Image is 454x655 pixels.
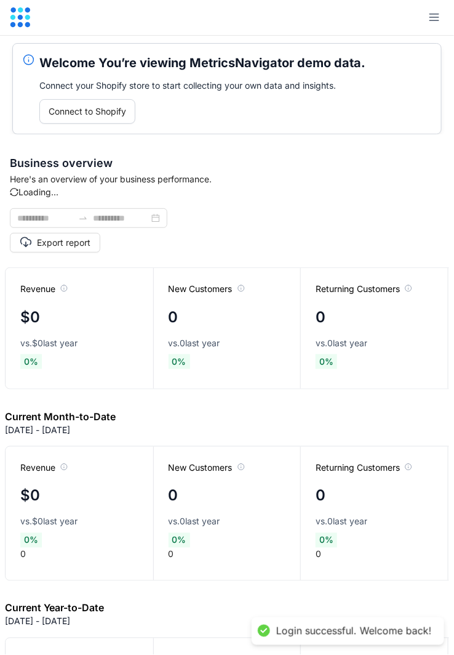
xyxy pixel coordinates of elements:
div: Loading... [10,185,58,198]
span: swap-right [78,213,88,223]
h4: $0 [20,485,40,507]
span: Revenue [20,283,68,295]
div: Login successful. Welcome back! [276,625,432,638]
span: sync [10,188,18,197]
button: Export report [10,233,100,253]
h4: 0 [316,485,325,507]
span: Connect to Shopify [49,105,126,118]
span: 0 % [316,533,337,548]
span: vs. 0 last year [316,516,367,528]
span: Here's an overview of your business performance. [10,173,212,185]
span: Returning Customers [316,283,412,295]
span: Business overview [10,154,212,173]
div: 0 [300,447,448,580]
span: vs. 0 last year [169,516,220,528]
span: Revenue [20,462,68,474]
h6: Current Year-to-Date [5,601,104,616]
span: Export report [37,236,90,250]
span: 0 % [316,354,337,369]
span: 0 % [20,533,42,548]
h4: 0 [169,485,178,507]
span: vs. $0 last year [20,337,78,349]
h5: Welcome You’re viewing MetricsNavigator demo data. [39,54,365,72]
h6: Current Month-to-Date [5,409,116,424]
span: vs. 0 last year [316,337,367,349]
button: Connect to Shopify [39,99,135,124]
h4: $0 [20,306,40,328]
span: 0 % [169,533,190,548]
span: New Customers [169,462,245,474]
p: [DATE] - [DATE] [5,616,70,628]
div: 0 [153,447,301,580]
span: vs. $0 last year [20,516,78,528]
span: New Customers [169,283,245,295]
h4: 0 [316,306,325,328]
span: 0 % [20,354,42,369]
p: [DATE] - [DATE] [5,424,70,436]
span: vs. 0 last year [169,337,220,349]
div: Connect your Shopify store to start collecting your own data and insights. [39,78,365,93]
div: 0 [6,447,153,580]
span: to [78,213,88,223]
h4: 0 [169,306,178,328]
span: 0 % [169,354,190,369]
span: Returning Customers [316,462,412,474]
